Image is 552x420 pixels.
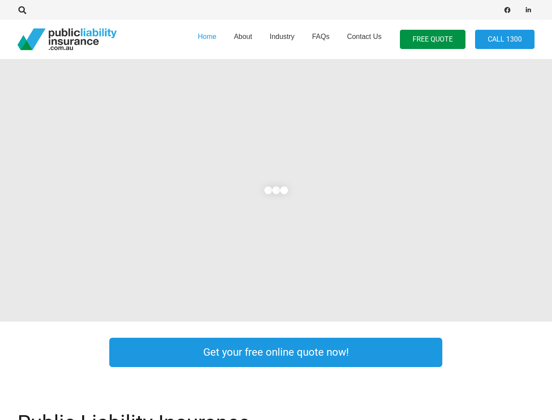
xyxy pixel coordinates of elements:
[225,17,261,62] a: About
[347,33,382,40] span: Contact Us
[234,33,252,40] span: About
[460,336,552,369] a: Link
[261,17,303,62] a: Industry
[17,28,117,50] a: pli_logotransparent
[400,30,465,49] a: FREE QUOTE
[109,338,442,367] a: Get your free online quote now!
[522,4,535,16] a: LinkedIn
[338,17,390,62] a: Contact Us
[270,33,295,40] span: Industry
[189,17,225,62] a: Home
[198,33,216,40] span: Home
[303,17,338,62] a: FAQs
[312,33,330,40] span: FAQs
[475,30,535,49] a: Call 1300
[501,4,514,16] a: Facebook
[14,6,31,14] a: Search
